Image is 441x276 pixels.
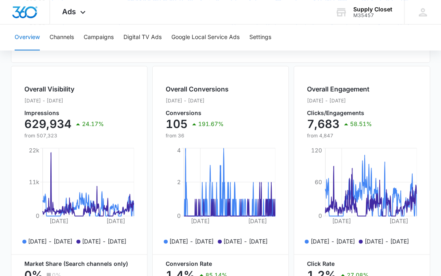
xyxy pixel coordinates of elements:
h2: Overall Conversions [166,84,229,94]
p: Click Rate [307,261,417,267]
p: 7,683 [307,117,339,130]
p: 629,934 [24,117,71,130]
button: Overview [15,24,40,50]
button: Campaigns [84,24,114,50]
p: [DATE] - [DATE] [310,237,355,246]
p: [DATE] - [DATE] [364,237,409,246]
button: Digital TV Ads [123,24,162,50]
tspan: [DATE] [248,217,266,224]
p: [DATE] - [DATE] [307,97,372,104]
tspan: 22k [29,147,39,154]
tspan: 11k [29,178,39,185]
p: Conversions [166,110,229,116]
tspan: 0 [36,212,39,219]
h2: Overall Engagement [307,84,372,94]
tspan: 60 [315,178,322,185]
p: [DATE] - [DATE] [169,237,214,246]
tspan: 4 [177,147,181,154]
div: account name [353,6,392,13]
tspan: [DATE] [191,217,210,224]
p: 191.67% [198,121,224,127]
tspan: 0 [318,212,322,219]
p: 24.17% [82,121,104,127]
p: Impressions [24,110,104,116]
tspan: 0 [177,212,181,219]
tspan: [DATE] [332,217,351,224]
p: Market Share (Search channels only) [24,261,134,267]
span: Ads [62,7,76,16]
p: Clicks/Engagements [307,110,372,116]
tspan: [DATE] [50,217,68,224]
p: from 507,323 [24,132,104,139]
tspan: [DATE] [389,217,408,224]
button: Google Local Service Ads [171,24,240,50]
p: [DATE] - [DATE] [24,97,104,104]
h2: Overall Visibility [24,84,104,94]
p: 105 [166,117,188,130]
p: from 36 [166,132,229,139]
p: [DATE] - [DATE] [166,97,229,104]
div: account id [353,13,392,18]
p: [DATE] - [DATE] [28,237,72,246]
p: from 4,847 [307,132,372,139]
p: [DATE] - [DATE] [223,237,268,246]
p: Conversion Rate [166,261,275,267]
tspan: [DATE] [107,217,125,224]
tspan: 120 [311,147,322,154]
p: 58.51% [350,121,372,127]
button: Channels [50,24,74,50]
button: Settings [249,24,271,50]
p: [DATE] - [DATE] [82,237,126,246]
tspan: 2 [177,178,181,185]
